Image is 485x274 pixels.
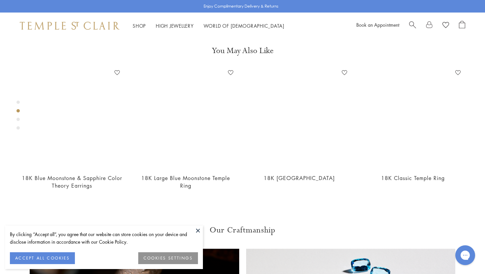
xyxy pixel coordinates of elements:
[459,21,465,31] a: Open Shopping Bag
[442,21,449,31] a: View Wishlist
[204,3,278,10] p: Enjoy Complimentary Delivery & Returns
[30,225,455,235] h3: Our Craftmanship
[452,243,478,267] iframe: Gorgias live chat messenger
[249,68,350,168] a: R14110-BM8V
[22,68,122,168] a: 18K Blue Moonstone & Sapphire Color Theory Earrings
[156,22,194,29] a: High JewelleryHigh Jewellery
[133,22,284,30] nav: Main navigation
[26,46,459,56] h3: You May Also Like
[22,174,122,189] a: 18K Blue Moonstone & Sapphire Color Theory Earrings
[133,22,146,29] a: ShopShop
[409,21,416,31] a: Search
[10,252,75,264] button: ACCEPT ALL COOKIES
[136,68,236,168] a: R14113-BM10V
[20,22,119,30] img: Temple St. Clair
[204,22,284,29] a: World of [DEMOGRAPHIC_DATA]World of [DEMOGRAPHIC_DATA]
[356,21,399,28] a: Book an Appointment
[141,174,230,189] a: 18K Large Blue Moonstone Temple Ring
[10,230,198,246] div: By clicking “Accept all”, you agree that our website can store cookies on your device and disclos...
[381,174,445,182] a: 18K Classic Temple Ring
[264,174,335,182] a: 18K [GEOGRAPHIC_DATA]
[138,252,198,264] button: COOKIES SETTINGS
[363,68,464,168] a: R14109-BM7H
